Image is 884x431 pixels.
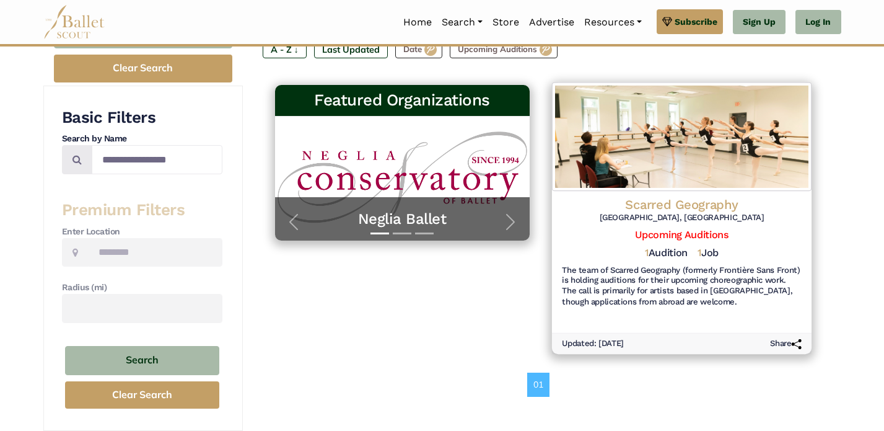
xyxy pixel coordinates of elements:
[527,373,549,396] a: 01
[437,9,488,35] a: Search
[398,9,437,35] a: Home
[562,339,624,349] h6: Updated: [DATE]
[675,15,717,29] span: Subscribe
[527,373,556,396] nav: Page navigation example
[370,226,389,241] button: Slide 1
[562,196,802,213] h4: Scarred Geography
[62,133,222,145] h4: Search by Name
[393,226,411,241] button: Slide 2
[395,41,442,58] label: Date
[92,145,222,174] input: Search by names...
[285,90,520,111] h3: Featured Organizations
[551,82,811,191] img: Logo
[287,210,517,229] a: Neglia Ballet
[579,9,647,35] a: Resources
[795,10,841,35] a: Log In
[698,247,719,260] h5: Job
[65,346,219,375] button: Search
[770,339,802,349] h6: Share
[65,381,219,409] button: Clear Search
[62,226,222,238] h4: Enter Location
[450,41,558,58] label: Upcoming Auditions
[562,265,802,308] h6: The team of Scarred Geography (formerly Frontière Sans Front) is holding auditions for their upco...
[415,226,434,241] button: Slide 3
[662,15,672,29] img: gem.svg
[644,247,687,260] h5: Audition
[62,107,222,128] h3: Basic Filters
[698,247,701,259] span: 1
[524,9,579,35] a: Advertise
[644,247,648,259] span: 1
[562,213,802,223] h6: [GEOGRAPHIC_DATA], [GEOGRAPHIC_DATA]
[733,10,786,35] a: Sign Up
[635,228,728,240] a: Upcoming Auditions
[88,238,222,267] input: Location
[488,9,524,35] a: Store
[263,41,307,58] label: A - Z ↓
[62,200,222,221] h3: Premium Filters
[314,41,388,58] label: Last Updated
[62,282,222,294] h4: Radius (mi)
[54,55,232,82] button: Clear Search
[657,9,723,34] a: Subscribe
